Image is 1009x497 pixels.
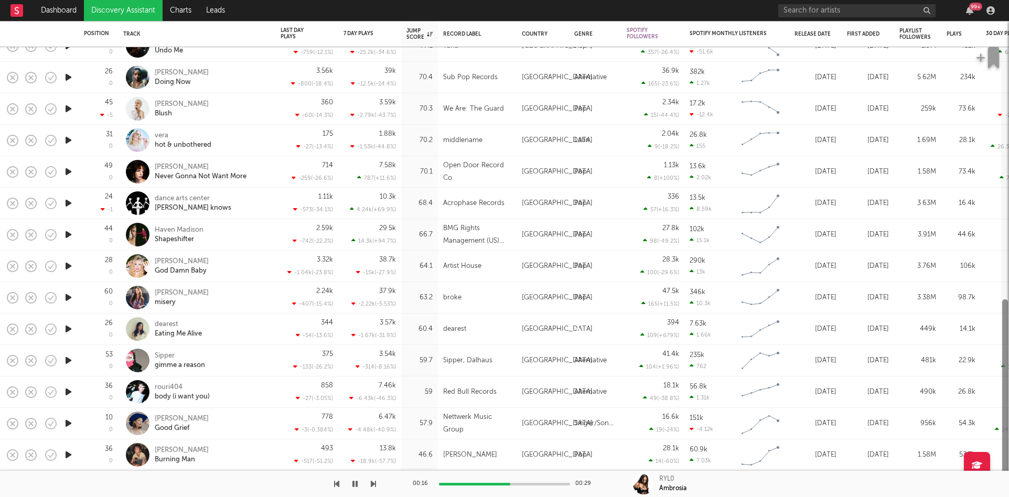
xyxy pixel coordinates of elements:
div: 27.8k [662,225,679,232]
div: 6.47k [379,414,396,420]
svg: Chart title [737,442,784,468]
div: 3.54k [379,351,396,358]
div: -3 ( -0.384 % ) [295,426,333,433]
div: 1.58M [899,166,936,178]
div: 29.5k [379,225,396,232]
div: 99 + [969,3,982,10]
div: [GEOGRAPHIC_DATA] [522,134,593,147]
div: 346k [690,289,705,296]
div: Alternative [574,354,607,367]
div: Burning Man [155,455,209,464]
div: 60 [104,288,113,295]
div: 3.59k [379,99,396,106]
div: 13.8k [380,445,396,452]
div: Red Bull Records [443,386,497,398]
div: Alternative [574,71,607,84]
svg: Chart title [737,64,784,91]
div: -1.53k ( -44.8 % ) [350,143,396,150]
div: Artist House [443,260,481,273]
div: [DATE] [847,260,889,273]
div: 53 [105,351,113,358]
div: 57 ( +16.3 % ) [643,206,679,213]
div: 49 ( -38.8 % ) [643,395,679,402]
div: 44.6k [947,229,975,241]
div: 493 [321,445,333,452]
div: [DATE] [795,417,836,430]
div: 46.6 [406,449,433,461]
div: [DATE] [795,134,836,147]
div: Pop [574,197,587,210]
div: 26 [105,320,113,327]
div: Last Day Plays [281,27,317,40]
div: [PERSON_NAME] [155,257,209,266]
div: 26.8k [690,132,707,138]
div: 2.24k [316,288,333,295]
div: 15.1k [690,237,710,244]
div: BMG Rights Management (US) LLC [443,222,511,247]
div: -1 [101,206,113,213]
div: 259k [899,103,936,115]
a: [PERSON_NAME]Never Gonna Not Want More [155,163,246,181]
div: [GEOGRAPHIC_DATA] [522,417,593,430]
div: 762 [690,363,706,370]
div: 481k [899,354,936,367]
div: 3.63M [899,197,936,210]
div: -259 ( -26.6 % ) [292,175,333,181]
div: 3.56k [316,68,333,74]
div: 1.13k [664,162,679,169]
div: dearest [155,320,202,329]
div: Singer/Songwriter [574,417,616,430]
div: vera [155,131,211,141]
div: 47.5k [662,288,679,295]
div: [DATE] [847,323,889,336]
div: 66.7 [406,229,433,241]
a: dearestEating Me Alive [155,320,202,339]
div: 17.2k [690,100,705,107]
div: 0 [109,364,113,370]
div: -133 ( -26.2 % ) [293,363,333,370]
div: Sipper [155,351,205,361]
div: 0 [109,81,113,87]
svg: Chart title [737,348,784,374]
div: [DATE] [847,197,889,210]
div: 8 ( +100 % ) [647,175,679,181]
div: [DATE] [795,354,836,367]
div: Position [84,30,109,37]
div: 357 ( -26.4 % ) [641,49,679,56]
div: hot & unbothered [155,141,211,150]
div: 2.59k [316,225,333,232]
div: 2.04k [662,131,679,137]
svg: Chart title [737,253,784,279]
div: 60.9k [690,446,707,453]
div: Country [522,31,559,37]
div: 787 ( +11.6 % ) [357,175,396,181]
div: -15k ( -27.9 % ) [356,269,396,276]
div: 10 [105,414,113,421]
div: 102k [690,226,704,233]
div: Spotify Monthly Listeners [690,30,768,37]
div: 45 [105,99,113,106]
div: Undo Me [155,46,183,56]
div: [PERSON_NAME] [155,414,209,424]
div: Blush [155,109,209,118]
div: God Damn Baby [155,266,209,276]
div: 10.3k [380,193,396,200]
div: [PERSON_NAME] [155,100,209,109]
div: -314 ( -8.16 % ) [356,363,396,370]
div: [DATE] [847,103,889,115]
div: [GEOGRAPHIC_DATA] [522,229,593,241]
div: 38.7k [379,256,396,263]
div: Genre [574,31,611,37]
div: 98 ( -49.2 % ) [643,237,679,244]
div: 73.6k [947,103,975,115]
div: Pop [574,291,587,304]
div: 56.8k [690,383,707,390]
svg: Chart title [737,285,784,311]
div: 68.4 [406,197,433,210]
a: verahot & unbothered [155,131,211,150]
div: 7.58k [379,162,396,169]
div: 73.4k [947,166,975,178]
div: 64.1 [406,260,433,273]
div: Shapeshifter [155,235,203,244]
svg: Chart title [737,190,784,217]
